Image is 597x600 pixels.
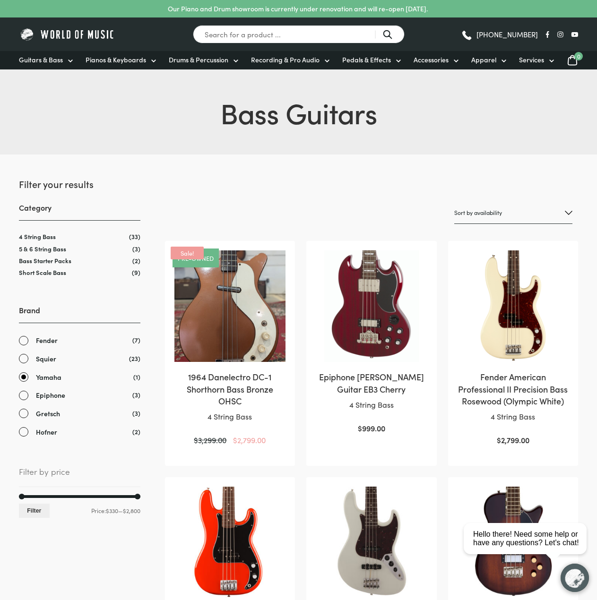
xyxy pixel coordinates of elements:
[454,202,572,224] select: Shop order
[129,232,140,240] span: (33)
[178,255,214,261] a: Pre-owned
[19,232,56,241] a: 4 String Bass
[174,250,286,361] img: 1964 Danelectro DC-1 Shorthorn Bass Bronze OHSC
[19,427,140,437] a: Hofner
[169,55,228,65] span: Drums & Percussion
[194,435,226,445] bdi: 3,299.00
[132,390,140,400] span: (3)
[132,335,140,345] span: (7)
[129,353,140,363] span: (23)
[19,92,578,132] h1: Bass Guitars
[19,202,140,221] h3: Category
[19,55,63,65] span: Guitars & Bass
[358,423,385,433] bdi: 999.00
[251,55,320,65] span: Recording & Pro Audio
[174,411,286,423] p: 4 String Bass
[316,399,427,411] p: 4 String Bass
[476,31,538,38] span: [PHONE_NUMBER]
[458,487,569,598] img: Gretsch Streamliner Jet Club Bass Havana Burst body view
[19,408,140,419] a: Gretsch
[358,423,362,433] span: $
[316,250,427,434] a: Epiphone [PERSON_NAME] Guitar EB3 Cherry4 String Bass $999.00
[460,496,597,600] iframe: Chat with our support team
[19,305,140,323] h3: Brand
[342,55,391,65] span: Pedals & Effects
[194,435,198,445] span: $
[519,55,544,65] span: Services
[458,371,569,407] h2: Fender American Professional II Precision Bass Rosewood (Olympic White)
[19,390,140,401] a: Epiphone
[19,305,140,437] div: Brand
[132,408,140,418] span: (3)
[497,435,529,445] bdi: 2,799.00
[458,250,569,361] img: Fender American Professional II Precision Bass Olympic White Close view
[19,177,140,190] h2: Filter your results
[171,247,204,259] span: Sale!
[19,27,116,42] img: World of Music
[36,335,58,346] span: Fender
[458,250,569,446] a: Fender American Professional II Precision Bass Rosewood (Olympic White)4 String Bass $2,799.00
[168,4,428,14] p: Our Piano and Drum showroom is currently under renovation and will re-open [DATE].
[133,372,140,382] span: (1)
[36,390,65,401] span: Epiphone
[132,427,140,437] span: (2)
[233,435,266,445] bdi: 2,799.00
[316,250,427,361] img: Epiphone SG Bass EB3 Cherry close view
[36,408,60,419] span: Gretsch
[36,353,56,364] span: Squier
[174,371,286,407] h2: 1964 Danelectro DC-1 Shorthorn Bass Bronze OHSC
[574,52,583,60] span: 0
[36,427,57,437] span: Hofner
[458,411,569,423] p: 4 String Bass
[316,371,427,394] h2: Epiphone [PERSON_NAME] Guitar EB3 Cherry
[132,245,140,253] span: (3)
[19,256,71,265] a: Bass Starter Packs
[497,435,501,445] span: $
[132,268,140,276] span: (9)
[19,504,50,517] button: Filter
[461,27,538,42] a: [PHONE_NUMBER]
[174,487,286,598] img: Fender Player II Precision Bass Coral Red Front
[19,504,140,517] div: Price: —
[471,55,496,65] span: Apparel
[233,435,237,445] span: $
[132,257,140,265] span: (2)
[123,506,140,514] span: $2,800
[19,353,140,364] a: Squier
[316,487,427,598] img: Fender Traditional II 60's Jazz Bass Olympic White Close view
[106,506,118,514] span: $330
[19,268,66,277] a: Short Scale Bass
[19,465,140,487] span: Filter by price
[19,372,140,383] a: Yamaha
[86,55,146,65] span: Pianos & Keyboards
[19,335,140,346] a: Fender
[36,372,61,383] span: Yamaha
[414,55,449,65] span: Accessories
[19,244,66,253] a: 5 & 6 String Bass
[193,25,405,43] input: Search for a product ...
